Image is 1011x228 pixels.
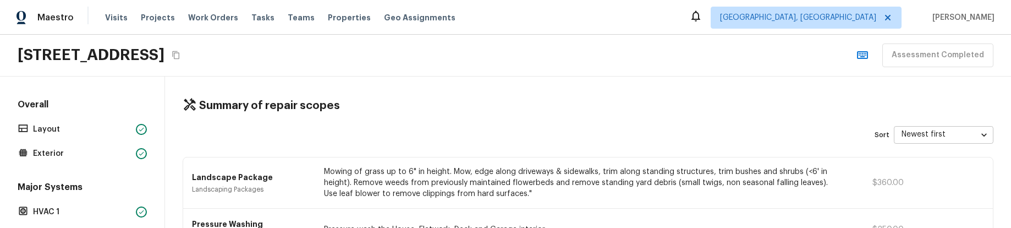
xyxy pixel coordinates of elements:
[384,12,455,23] span: Geo Assignments
[105,12,128,23] span: Visits
[328,12,371,23] span: Properties
[324,166,841,199] p: Mowing of grass up to 6" in height. Mow, edge along driveways & sidewalks, trim along standing st...
[288,12,315,23] span: Teams
[928,12,994,23] span: [PERSON_NAME]
[199,99,340,113] h4: Summary of repair scopes
[720,12,876,23] span: [GEOGRAPHIC_DATA], [GEOGRAPHIC_DATA]
[854,177,904,188] p: $360.00
[169,48,183,62] button: Copy Address
[15,99,149,113] h5: Overall
[875,131,889,139] p: Sort
[141,12,175,23] span: Projects
[192,185,311,194] p: Landscaping Packages
[33,148,131,159] p: Exterior
[15,181,149,196] h5: Major Systems
[33,124,131,135] p: Layout
[37,12,74,23] span: Maestro
[251,14,274,21] span: Tasks
[33,207,131,218] p: HVAC 1
[192,172,311,183] p: Landscape Package
[894,120,993,149] div: Newest first
[188,12,238,23] span: Work Orders
[18,45,164,65] h2: [STREET_ADDRESS]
